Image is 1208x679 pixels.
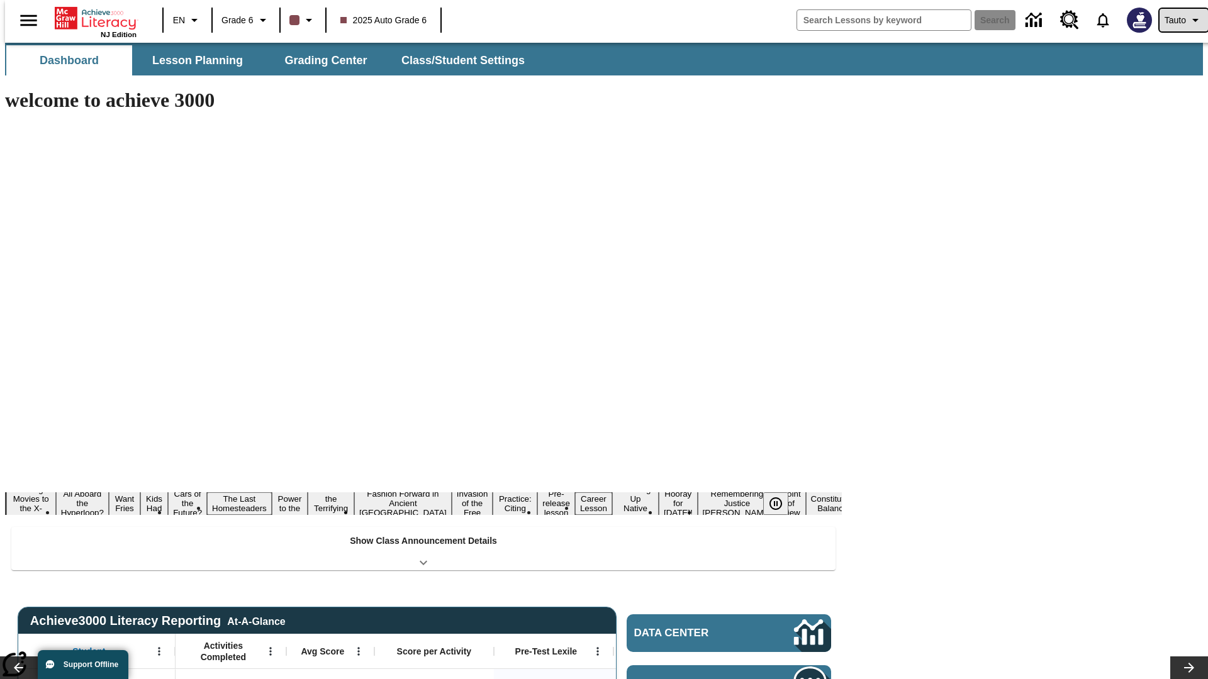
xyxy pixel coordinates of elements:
[173,14,185,27] span: EN
[1170,656,1208,679] button: Lesson carousel, Next
[261,642,280,661] button: Open Menu
[515,646,578,657] span: Pre-Test Lexile
[452,478,493,529] button: Slide 10 The Invasion of the Free CD
[64,660,118,669] span: Support Offline
[72,646,105,657] span: Student
[575,492,612,515] button: Slide 13 Career Lesson
[797,10,971,30] input: search field
[140,473,168,534] button: Slide 4 Dirty Jobs Kids Had To Do
[227,614,285,627] div: At-A-Glance
[308,483,354,524] button: Slide 8 Attack of the Terrifying Tomatoes
[11,527,836,570] div: Show Class Announcement Details
[537,487,575,519] button: Slide 12 Pre-release lesson
[763,492,788,515] button: Pause
[109,473,140,534] button: Slide 3 Do You Want Fries With That?
[207,492,272,515] button: Slide 6 The Last Homesteaders
[349,642,368,661] button: Open Menu
[216,9,276,31] button: Grade: Grade 6, Select a grade
[168,487,207,519] button: Slide 5 Cars of the Future?
[350,534,497,548] p: Show Class Announcement Details
[1165,14,1186,27] span: Tauto
[284,9,322,31] button: Class color is dark brown. Change class color
[612,483,659,524] button: Slide 14 Cooking Up Native Traditions
[55,6,137,31] a: Home
[1160,9,1208,31] button: Profile/Settings
[135,45,260,75] button: Lesson Planning
[5,43,1203,75] div: SubNavbar
[340,14,427,27] span: 2025 Auto Grade 6
[1087,4,1119,36] a: Notifications
[6,483,56,524] button: Slide 1 Taking Movies to the X-Dimension
[6,45,132,75] button: Dashboard
[391,45,535,75] button: Class/Student Settings
[1053,3,1087,37] a: Resource Center, Will open in new tab
[30,614,286,628] span: Achieve3000 Literacy Reporting
[1119,4,1160,36] button: Select a new avatar
[397,646,472,657] span: Score per Activity
[150,642,169,661] button: Open Menu
[5,89,842,112] h1: welcome to achieve 3000
[167,9,208,31] button: Language: EN, Select a language
[659,487,698,519] button: Slide 15 Hooray for Constitution Day!
[10,2,47,39] button: Open side menu
[354,487,452,519] button: Slide 9 Fashion Forward in Ancient Rome
[634,627,752,639] span: Data Center
[301,646,344,657] span: Avg Score
[38,650,128,679] button: Support Offline
[588,642,607,661] button: Open Menu
[55,4,137,38] div: Home
[1018,3,1053,38] a: Data Center
[763,492,801,515] div: Pause
[101,31,137,38] span: NJ Edition
[493,483,537,524] button: Slide 11 Mixed Practice: Citing Evidence
[263,45,389,75] button: Grading Center
[806,483,866,524] button: Slide 18 The Constitution's Balancing Act
[182,640,265,663] span: Activities Completed
[221,14,254,27] span: Grade 6
[627,614,831,652] a: Data Center
[1127,8,1152,33] img: Avatar
[698,487,777,519] button: Slide 16 Remembering Justice O'Connor
[56,487,109,519] button: Slide 2 All Aboard the Hyperloop?
[5,45,536,75] div: SubNavbar
[272,483,308,524] button: Slide 7 Solar Power to the People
